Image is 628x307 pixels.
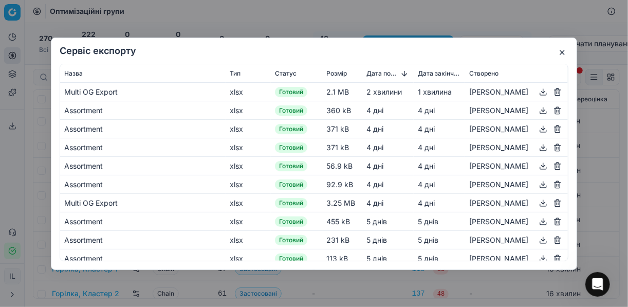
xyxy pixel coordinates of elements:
span: Готовий [275,254,307,264]
div: Assortment [64,105,221,115]
div: xlsx [230,234,267,245]
div: 113 kB [326,253,358,263]
div: Assortment [64,179,221,189]
span: 4 днi [418,124,435,133]
div: Mariia каже… [8,122,197,183]
div: Платформа готова до переоцінки. Дайте, будь ласка, знати, якщо виникнуть запитання. Гарного дня!M... [8,122,169,165]
h1: Mariia [50,5,75,13]
div: xlsx [230,253,267,263]
div: 371 kB [326,142,358,152]
span: 4 днi [418,105,435,114]
div: xlsx [230,86,267,97]
div: [PERSON_NAME] [469,104,564,116]
div: Mariia каже… [8,65,197,88]
span: Створено [469,69,498,77]
div: Mariia каже… [8,41,197,65]
div: [PERSON_NAME] [469,233,564,246]
div: [PERSON_NAME] [469,159,564,172]
span: 5 днів [418,254,438,262]
div: 360 kB [326,105,358,115]
button: Вибір емодзі [32,228,41,237]
span: 4 днi [366,161,383,170]
div: Ivanna каже… [8,183,197,218]
span: Розмір [326,69,347,77]
button: Надіслати повідомлення… [176,224,193,241]
div: [PERSON_NAME] [469,141,564,153]
span: 1 хвилина [418,87,452,96]
span: 5 днів [366,235,387,244]
span: 4 днi [418,161,435,170]
button: вибір GIF-файлів [49,228,57,237]
textarea: Повідомлення... [9,207,197,224]
span: 4 днi [366,179,383,188]
div: Доброго дня!Add reaction [8,65,76,87]
img: Profile image for Mariia [48,43,59,53]
div: Assortment [64,216,221,226]
div: joined the conversation [62,43,157,52]
div: [PERSON_NAME] [469,196,564,209]
span: 4 днi [418,179,435,188]
span: Дата початку [366,69,399,77]
div: [PERSON_NAME] [469,215,564,227]
div: Assortment [64,234,221,245]
div: Multi OG Export [64,197,221,208]
span: Назва [64,69,83,77]
button: Sorted by Дата початку descending [399,68,410,78]
div: xlsx [230,197,267,208]
div: [PERSON_NAME] [469,252,564,264]
span: Готовий [275,105,307,116]
span: 2 хвилини [366,87,402,96]
div: 56.9 kB [326,160,358,171]
div: Assortment [64,142,221,152]
div: Дякую. Навзаєм [128,189,189,199]
div: Платформа готова до переоцінки. Дайте, будь ласка, знати, якщо виникнуть запитання. Гарного дня! [16,128,160,158]
div: [PERSON_NAME] [469,85,564,98]
div: Multi OG Export [64,86,221,97]
div: xlsx [230,105,267,115]
div: xlsx [230,160,267,171]
div: xlsx [230,216,267,226]
span: 5 днів [418,216,438,225]
span: 4 днi [366,198,383,207]
span: 4 днi [418,198,435,207]
div: xlsx [230,123,267,134]
b: Mariia [62,44,84,51]
span: 5 днів [366,254,387,262]
div: [PERSON_NAME] [469,178,564,190]
p: У мережі [50,13,81,23]
div: Уточнимо у команди та повернемось до вас. [16,94,160,114]
span: Статус [275,69,297,77]
div: 2.1 MB [326,86,358,97]
div: 455 kB [326,216,358,226]
span: 5 днів [366,216,387,225]
span: Готовий [275,179,307,190]
span: Дата закінчення [418,69,461,77]
div: Дякую. Навзаєм [120,183,197,205]
span: 4 днi [366,105,383,114]
span: Готовий [275,198,307,208]
div: Уточнимо у команди та повернемось до вас.Add reaction [8,88,169,120]
div: Mariia каже… [8,88,197,121]
span: Готовий [275,216,307,227]
button: Завантажити вкладений файл [16,228,24,237]
span: 4 днi [366,124,383,133]
div: Доброго дня! [16,71,67,81]
div: Закрити [180,4,199,23]
button: Start recording [65,228,73,237]
div: Assortment [64,253,221,263]
span: Готовий [275,87,307,97]
div: xlsx [230,142,267,152]
span: Готовий [275,124,307,134]
h2: Сервіс експорту [60,46,568,56]
iframe: Intercom live chat [585,272,610,297]
div: Assortment [64,123,221,134]
div: 371 kB [326,123,358,134]
div: xlsx [230,179,267,189]
span: 4 днi [418,142,435,151]
img: Profile image for Mariia [29,6,46,22]
div: 3.25 MB [326,197,358,208]
span: 5 днів [418,235,438,244]
button: Головна [161,4,180,24]
div: Assortment [64,160,221,171]
span: Готовий [275,161,307,171]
